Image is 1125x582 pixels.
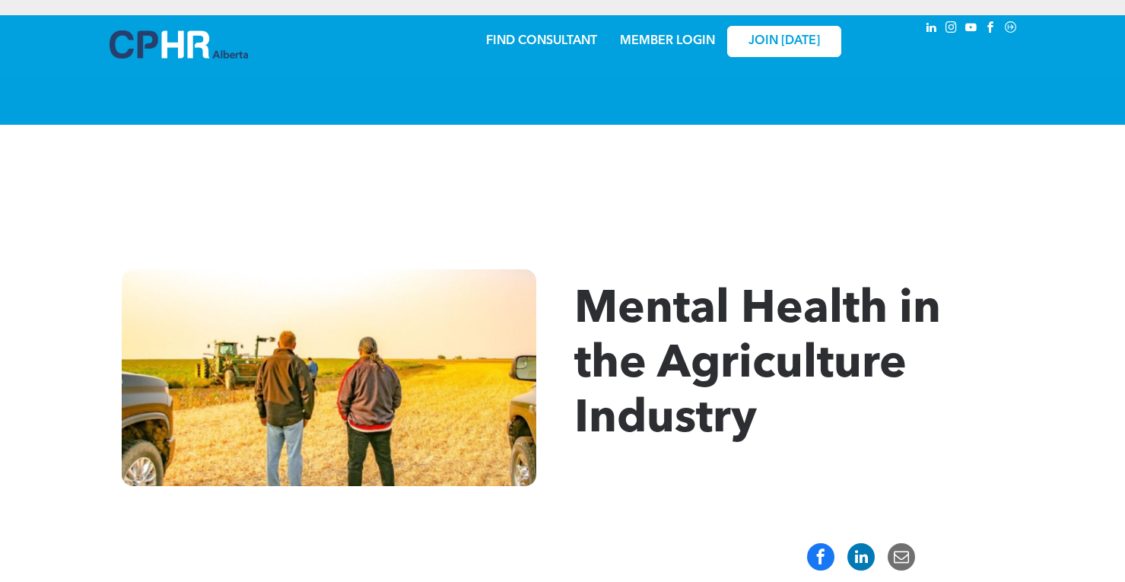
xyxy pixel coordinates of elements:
[748,34,820,49] span: JOIN [DATE]
[574,288,941,443] span: Mental Health in the Agriculture Industry
[923,19,940,40] a: linkedin
[620,35,715,47] a: MEMBER LOGIN
[1003,19,1019,40] a: Social network
[727,26,841,57] a: JOIN [DATE]
[983,19,999,40] a: facebook
[486,35,597,47] a: FIND CONSULTANT
[963,19,980,40] a: youtube
[110,30,248,59] img: A blue and white logo for cp alberta
[943,19,960,40] a: instagram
